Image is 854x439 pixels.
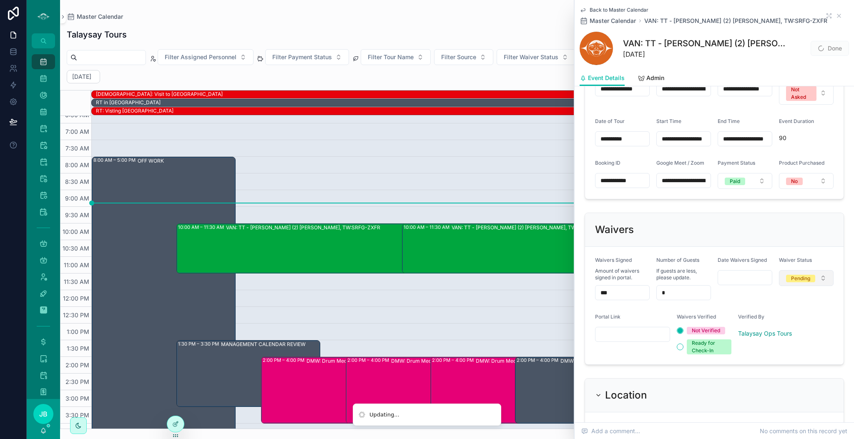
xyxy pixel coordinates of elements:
[61,295,91,302] span: 12:00 PM
[595,314,620,320] span: Portal Link
[623,38,786,49] h1: VAN: TT - [PERSON_NAME] (2) [PERSON_NAME], TW:SRFG-ZXFR
[656,118,681,124] span: Start Time
[595,118,625,124] span: Date of Tour
[779,257,812,263] span: Waiver Status
[391,358,532,364] div: DMW: Drum Meditation (1) [PERSON_NAME], TW:PIRA-XBVQ
[361,49,431,65] button: Select Button
[72,73,91,81] h2: [DATE]
[581,427,640,435] span: Add a comment...
[515,357,658,423] div: 2:00 PM – 4:00 PMDMW: Drum Meditation (1) [PERSON_NAME], TW:EQAD-JYBN
[595,160,620,166] span: Booking ID
[760,427,847,435] span: No comments on this record yet
[779,134,834,142] span: 90
[656,160,704,166] span: Google Meet / Zoom
[177,224,560,273] div: 10:00 AM – 11:30 AMVAN: TT - [PERSON_NAME] (2) [PERSON_NAME], TW:SRFG-ZXFR
[431,357,574,423] div: 2:00 PM – 4:00 PMDMW: Drum Meditation (1) [PERSON_NAME], TW:CINM-IBRF
[177,341,320,406] div: 1:30 PM – 3:30 PMMANAGEMENT CALENDAR REVIEW
[580,17,636,25] a: Master Calendar
[718,173,772,189] button: Select Button
[779,160,824,166] span: Product Purchased
[63,428,91,435] span: 4:00 PM
[96,99,161,106] div: RT in [GEOGRAPHIC_DATA]
[646,74,664,82] span: Admin
[434,49,493,65] button: Select Button
[718,118,740,124] span: End Time
[96,91,223,98] div: [DEMOGRAPHIC_DATA]: Visit to [GEOGRAPHIC_DATA]
[623,49,786,59] span: [DATE]
[560,358,702,364] div: DMW: Drum Meditation (1) [PERSON_NAME], TW:EQAD-JYBN
[368,53,414,61] span: Filter Tour Name
[158,49,254,65] button: Select Button
[432,357,476,364] div: 2:00 PM – 4:00 PM
[779,81,834,105] button: Select Button
[39,409,48,419] span: JB
[96,99,161,106] div: RT in UK
[347,357,391,364] div: 2:00 PM – 4:00 PM
[221,341,306,348] div: MANAGEMENT CALENDAR REVIEW
[656,257,699,263] span: Number of Guests
[138,158,164,164] div: OFF WORK
[718,257,767,263] span: Date Waivers Signed
[65,328,91,335] span: 1:00 PM
[178,224,226,231] div: 10:00 AM – 11:30 AM
[63,145,91,152] span: 7:30 AM
[63,378,91,385] span: 2:30 PM
[261,357,404,423] div: 2:00 PM – 4:00 PMDMW: Drum Meditation (1) [PERSON_NAME], TW:VREQ-CQUF
[65,345,91,352] span: 1:30 PM
[677,314,716,320] span: Waivers Verified
[692,327,720,334] div: Not Verified
[346,357,489,423] div: 2:00 PM – 4:00 PMDMW: Drum Meditation (1) [PERSON_NAME], TW:PIRA-XBVQ
[476,358,617,364] div: DMW: Drum Meditation (1) [PERSON_NAME], TW:CINM-IBRF
[779,270,834,286] button: Select Button
[27,48,60,399] div: scrollable content
[226,224,380,231] div: VAN: TT - [PERSON_NAME] (2) [PERSON_NAME], TW:SRFG-ZXFR
[644,17,827,25] a: VAN: TT - [PERSON_NAME] (2) [PERSON_NAME], TW:SRFG-ZXFR
[738,329,792,338] a: Talaysay Ops Tours
[60,228,91,235] span: 10:00 AM
[37,10,50,23] img: App logo
[441,53,476,61] span: Filter Source
[62,278,91,285] span: 11:30 AM
[779,118,814,124] span: Event Duration
[63,361,91,369] span: 2:00 PM
[580,70,625,86] a: Event Details
[580,7,648,13] a: Back to Master Calendar
[96,108,173,114] div: RT: Visting [GEOGRAPHIC_DATA]
[93,157,138,163] div: 8:00 AM – 5:00 PM
[517,357,560,364] div: 2:00 PM – 4:00 PM
[63,178,91,185] span: 8:30 AM
[738,314,764,320] span: Verified By
[165,53,236,61] span: Filter Assigned Personnel
[595,268,650,281] span: Amount of waivers signed in portal.
[265,49,349,65] button: Select Button
[96,90,223,98] div: SHAE: Visit to Japan
[63,111,91,118] span: 6:30 AM
[638,70,664,87] a: Admin
[63,411,91,419] span: 3:30 PM
[590,7,648,13] span: Back to Master Calendar
[402,224,785,273] div: 10:00 AM – 11:30 AMVAN: TT - [PERSON_NAME] (2) [PERSON_NAME], TW:MWJF-MTAY
[588,74,625,82] span: Event Details
[263,357,306,364] div: 2:00 PM – 4:00 PM
[63,211,91,218] span: 9:30 AM
[404,224,452,231] div: 10:00 AM – 11:30 AM
[62,261,91,268] span: 11:00 AM
[61,311,91,319] span: 12:30 PM
[730,178,740,185] div: Paid
[369,411,399,419] div: Updating...
[595,223,634,236] h2: Waivers
[67,13,123,21] a: Master Calendar
[63,395,91,402] span: 3:00 PM
[656,268,711,281] span: If guests are less, please update.
[96,107,173,115] div: RT: Visting England
[595,257,632,263] span: Waivers Signed
[504,53,558,61] span: Filter Waiver Status
[63,195,91,202] span: 9:00 AM
[692,339,726,354] div: Ready for Check-In
[306,358,448,364] div: DMW: Drum Meditation (1) [PERSON_NAME], TW:VREQ-CQUF
[63,161,91,168] span: 8:00 AM
[60,245,91,252] span: 10:30 AM
[67,29,127,40] h1: Talaysay Tours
